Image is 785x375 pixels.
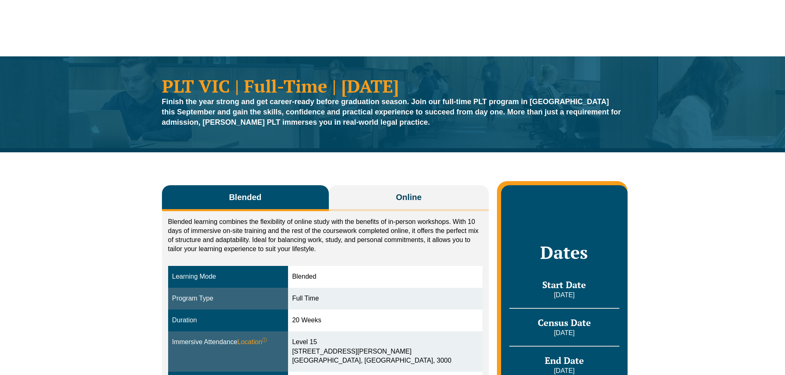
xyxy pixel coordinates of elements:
span: Census Date [538,317,591,328]
div: Immersive Attendance [172,338,284,347]
div: Level 15 [STREET_ADDRESS][PERSON_NAME] [GEOGRAPHIC_DATA], [GEOGRAPHIC_DATA], 3000 [292,338,478,366]
div: 20 Weeks [292,316,478,325]
span: End Date [545,354,584,366]
h1: PLT VIC | Full-Time | [DATE] [162,77,623,95]
div: Blended [292,272,478,282]
div: Full Time [292,294,478,303]
span: Start Date [542,279,586,291]
span: Blended [229,191,262,203]
p: Blended learning combines the flexibility of online study with the benefits of in-person workshop... [168,217,483,254]
p: [DATE] [509,328,619,338]
span: Location [237,338,267,347]
p: [DATE] [509,291,619,300]
div: Duration [172,316,284,325]
div: Program Type [172,294,284,303]
h2: Dates [509,242,619,263]
div: Learning Mode [172,272,284,282]
strong: Finish the year strong and get career-ready before graduation season. Join our full-time PLT prog... [162,98,621,126]
span: Online [396,191,422,203]
sup: ⓘ [262,337,267,343]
